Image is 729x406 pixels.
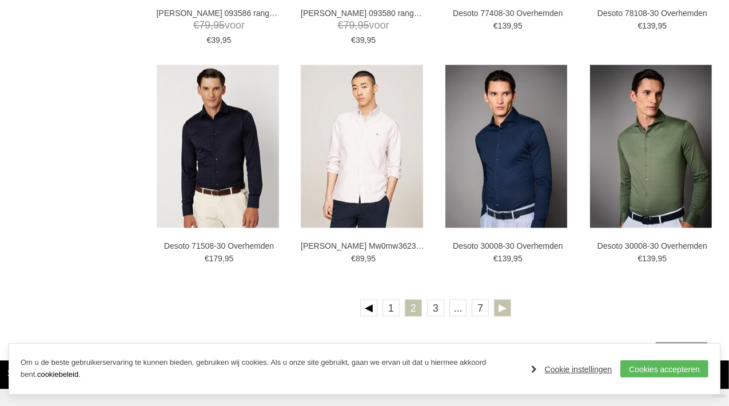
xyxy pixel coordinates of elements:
span: 95 [658,21,667,30]
span: € [207,35,212,45]
a: Cookie instellingen [531,361,612,378]
span: 139 [498,254,511,263]
span: , [365,254,367,263]
a: 2 [405,299,422,316]
a: [PERSON_NAME] Mw0mw36238 Overhemden [301,241,426,251]
span: , [511,21,513,30]
span: € [638,254,643,263]
a: [PERSON_NAME] 093586 ranger ls-7b Overhemden [157,8,282,18]
span: 139 [498,21,511,30]
span: 95 [367,254,376,263]
a: Desoto 71508-30 Overhemden [157,241,282,251]
span: , [355,19,358,31]
span: 95 [513,21,523,30]
span: 79 [199,19,210,31]
img: Desoto 30008-30 Overhemden [445,65,567,228]
span: € [493,21,498,30]
span: , [365,35,367,45]
a: Desoto 77408-30 Overhemden [445,8,571,18]
span: , [656,254,658,263]
span: 139 [642,254,655,263]
img: Desoto 71508-30 Overhemden [157,65,279,228]
a: 7 [472,299,489,316]
a: 1 [383,299,400,316]
span: 95 [513,254,523,263]
a: 3 [427,299,444,316]
span: voor [301,18,426,33]
span: € [351,254,356,263]
span: 95 [658,254,667,263]
span: € [351,35,356,45]
img: TOMMY HILFIGER Mw0mw36238 Overhemden [301,65,423,228]
a: Desoto 78108-30 Overhemden [589,8,715,18]
span: 95 [225,254,234,263]
span: , [511,254,513,263]
a: [PERSON_NAME] 093580 ranger ls-3c Overhemden [301,8,426,18]
span: ... [449,299,467,316]
a: Divide [712,389,726,403]
a: cookiebeleid [37,370,78,379]
span: 39 [211,35,220,45]
a: Terug naar boven [656,343,707,394]
span: 95 [367,35,376,45]
span: 139 [642,21,655,30]
span: 89 [356,254,365,263]
span: € [338,19,344,31]
span: , [220,35,222,45]
span: € [638,21,643,30]
span: 95 [222,35,232,45]
span: 179 [209,254,222,263]
span: 39 [356,35,365,45]
span: € [193,19,199,31]
a: Desoto 30008-30 Overhemden [589,241,715,251]
span: 79 [344,19,355,31]
a: Desoto 30008-30 Overhemden [445,241,571,251]
span: 95 [358,19,369,31]
span: , [210,19,213,31]
img: Desoto 30008-30 Overhemden [590,65,712,228]
span: , [656,21,658,30]
span: , [222,254,225,263]
span: voor [157,18,282,33]
p: Om u de beste gebruikerservaring te kunnen bieden, gebruiken wij cookies. Als u onze site gebruik... [21,357,520,381]
span: € [205,254,209,263]
a: Cookies accepteren [620,360,708,377]
span: 95 [213,19,225,31]
span: € [493,254,498,263]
